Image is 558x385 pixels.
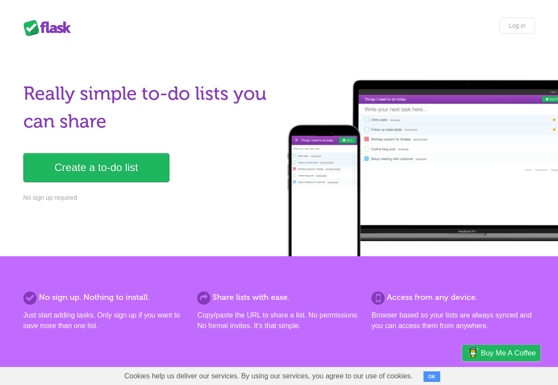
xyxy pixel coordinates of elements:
[423,371,441,382] button: OK
[23,310,187,331] p: Just start adding tasks. Only sign up if you want to save more than one list.
[462,345,540,361] a: Buy me a coffee
[116,367,422,385] span: Cookies help us deliver our services. By using our services, you agree to our use of cookies.
[23,292,187,303] h2: No sign up. Nothing to install.
[23,20,76,36] div: Flask Lists
[371,292,535,303] h2: Access from any device.
[197,310,360,331] p: Copy/paste the URL to share a list. No permissions. No formal invites. It's that simple.
[481,345,536,361] span: Buy me a coffee
[371,310,535,331] p: Browser based so your lists are always synced and you can access them from anywhere.
[23,193,274,202] p: No sign up required
[23,80,274,135] h1: Really simple to-do lists you can share
[197,292,360,303] h2: Share lists with ease.
[499,18,535,34] a: Log in
[467,345,479,360] img: Buy me a coffee
[23,153,169,182] a: Create a to-do list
